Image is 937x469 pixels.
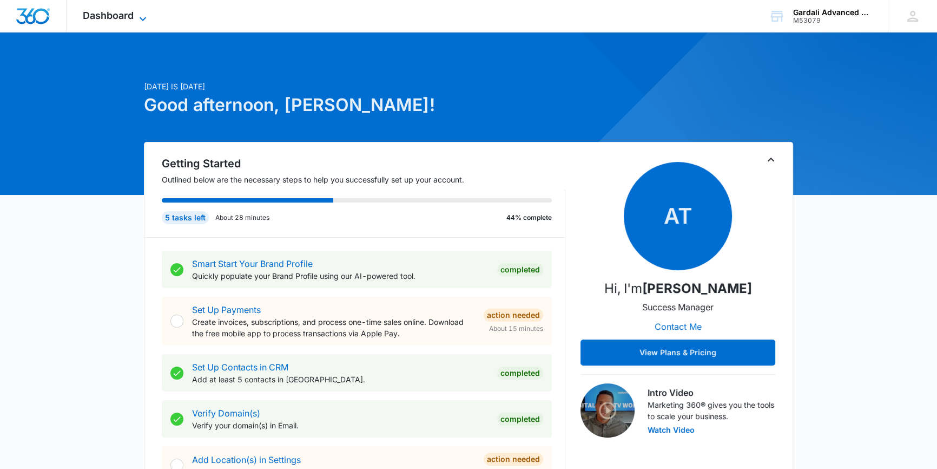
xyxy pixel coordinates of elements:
p: Outlined below are the necessary steps to help you successfully set up your account. [162,174,565,185]
div: 5 tasks left [162,211,209,224]
a: Smart Start Your Brand Profile [192,258,313,269]
div: Action Needed [484,453,543,466]
h3: Intro Video [648,386,775,399]
div: Action Needed [484,309,543,322]
p: [DATE] is [DATE] [144,81,572,92]
p: About 28 minutes [215,213,269,223]
button: View Plans & Pricing [580,340,775,366]
p: Hi, I'm [604,279,752,298]
a: Set Up Payments [192,304,261,315]
button: Watch Video [648,426,695,434]
button: Toggle Collapse [764,153,777,166]
p: Add at least 5 contacts in [GEOGRAPHIC_DATA]. [192,374,489,385]
div: account name [793,8,872,17]
div: Completed [497,367,543,380]
div: account id [793,17,872,24]
a: Verify Domain(s) [192,408,260,419]
strong: [PERSON_NAME] [642,281,752,296]
p: Marketing 360® gives you the tools to scale your business. [648,399,775,422]
p: 44% complete [506,213,552,223]
button: Contact Me [644,314,712,340]
span: About 15 minutes [489,324,543,334]
span: AT [624,162,732,270]
div: Completed [497,413,543,426]
a: Set Up Contacts in CRM [192,362,288,373]
p: Create invoices, subscriptions, and process one-time sales online. Download the free mobile app t... [192,316,475,339]
a: Add Location(s) in Settings [192,454,301,465]
p: Success Manager [642,301,714,314]
h2: Getting Started [162,155,565,172]
h1: Good afternoon, [PERSON_NAME]! [144,92,572,118]
p: Quickly populate your Brand Profile using our AI-powered tool. [192,270,489,282]
div: Completed [497,263,543,276]
img: Intro Video [580,383,635,438]
p: Verify your domain(s) in Email. [192,420,489,431]
span: Dashboard [83,10,134,21]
